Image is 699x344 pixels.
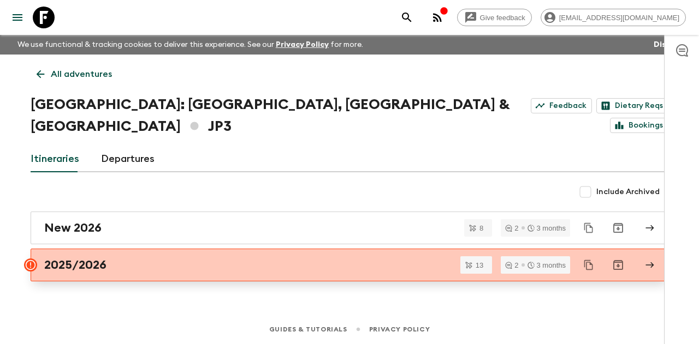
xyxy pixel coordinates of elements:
[528,262,566,269] div: 3 months
[7,7,28,28] button: menu
[610,118,668,133] a: Bookings
[528,225,566,232] div: 3 months
[269,323,347,335] a: Guides & Tutorials
[276,41,329,49] a: Privacy Policy
[607,254,629,276] button: Archive
[31,63,118,85] a: All adventures
[651,37,686,52] button: Dismiss
[51,68,112,81] p: All adventures
[13,35,368,55] p: We use functional & tracking cookies to deliver this experience. See our for more.
[579,255,599,275] button: Duplicate
[541,9,686,26] div: [EMAIL_ADDRESS][DOMAIN_NAME]
[596,186,660,197] span: Include Archived
[31,249,668,281] a: 2025/2026
[396,7,418,28] button: search adventures
[469,262,490,269] span: 13
[531,98,592,113] a: Feedback
[101,146,155,172] a: Departures
[474,14,531,22] span: Give feedback
[31,94,517,137] h1: [GEOGRAPHIC_DATA]: [GEOGRAPHIC_DATA], [GEOGRAPHIC_DATA] & [GEOGRAPHIC_DATA] JP3
[473,225,490,232] span: 8
[31,146,79,172] a: Itineraries
[44,221,102,235] h2: New 2026
[44,258,106,272] h2: 2025/2026
[607,217,629,239] button: Archive
[505,225,518,232] div: 2
[553,14,685,22] span: [EMAIL_ADDRESS][DOMAIN_NAME]
[596,98,668,113] a: Dietary Reqs
[505,262,518,269] div: 2
[457,9,532,26] a: Give feedback
[31,212,668,244] a: New 2026
[579,218,599,238] button: Duplicate
[369,323,430,335] a: Privacy Policy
